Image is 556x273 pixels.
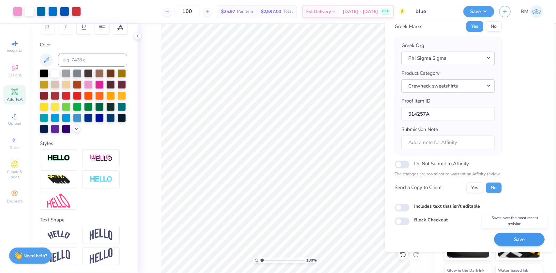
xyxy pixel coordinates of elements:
button: Yes [466,182,483,193]
button: Yes [466,21,483,32]
div: Text Shape [40,216,127,224]
img: Negative Space [90,176,113,183]
img: Shadow [90,154,113,162]
input: Untitled Design [411,5,458,18]
img: Flag [47,250,70,263]
span: Image AI [7,48,23,54]
label: Submission Note [401,126,438,133]
label: Product Category [401,70,440,77]
div: Send a Copy to Client [395,184,442,191]
img: Free Distort [47,194,70,208]
span: Upload [8,121,21,126]
input: e.g. 7428 c [58,54,127,67]
span: Total [283,8,293,15]
button: No [486,182,502,193]
label: Do Not Submit to Affinity [414,159,469,168]
button: No [486,21,502,32]
span: FREE [382,9,389,14]
img: Roberta Manuel [530,5,543,18]
span: Per Item [237,8,253,15]
button: Phi Sigma Sigma [401,51,495,65]
a: RM [521,5,543,18]
button: Crewneck sweatshirts [401,79,495,92]
span: Clipart & logos [3,169,26,180]
input: – – [174,6,200,17]
span: $25.97 [221,8,235,15]
p: The changes are too minor to warrant an Affinity review. [395,171,502,178]
label: Greek Org [401,42,424,49]
img: Rise [90,248,113,264]
span: [DATE] - [DATE] [343,8,378,15]
label: Includes text that isn't editable [414,202,480,209]
img: 3d Illusion [47,174,70,185]
label: Proof Item ID [401,97,430,105]
span: Add Text [7,97,23,102]
button: Save [494,233,545,246]
img: Arc [47,231,70,239]
span: $2,597.00 [261,8,281,15]
input: Add a note for Affinity [401,135,495,149]
label: Block Checkout [414,217,448,223]
span: Greek [10,145,20,150]
span: RM [521,8,529,15]
button: Save [463,6,494,17]
span: Est. Delivery [306,8,331,15]
strong: Need help? [24,253,47,259]
span: Designs [8,72,22,78]
div: Color [40,41,127,49]
div: Saves over the most recent revision [482,213,548,228]
span: Decorate [7,199,23,204]
img: Arch [90,229,113,241]
div: Greek Marks [395,23,422,30]
img: Stroke [47,154,70,162]
div: Styles [40,140,127,147]
span: 100 % [306,257,317,263]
